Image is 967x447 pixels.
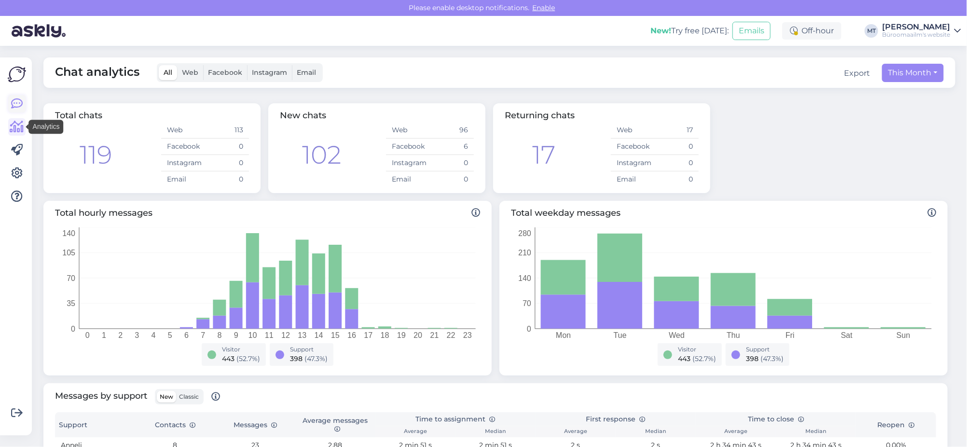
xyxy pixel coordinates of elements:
td: Email [161,171,205,188]
div: 119 [80,136,112,174]
div: [PERSON_NAME] [882,23,951,31]
span: 398 [746,354,759,363]
td: 0 [655,171,699,188]
span: All [164,68,172,77]
div: Büroomaailm's website [882,31,951,39]
td: 96 [430,122,474,139]
tspan: 12 [281,331,290,339]
tspan: 21 [430,331,439,339]
td: Instagram [611,155,655,171]
th: Messages [215,412,295,437]
td: 0 [430,155,474,171]
div: Analytics [29,120,64,134]
tspan: 16 [347,331,356,339]
th: First response [536,412,696,426]
tspan: Mon [556,331,571,339]
span: 443 [222,354,235,363]
tspan: 9 [234,331,238,339]
tspan: 70 [67,274,75,282]
div: Support [746,345,784,354]
tspan: 13 [298,331,306,339]
a: [PERSON_NAME]Büroomaailm's website [882,23,961,39]
div: 17 [532,136,555,174]
tspan: 1 [102,331,106,339]
th: Time to close [696,412,856,426]
tspan: 11 [265,331,274,339]
tspan: Sun [897,331,910,339]
th: Average [696,426,776,437]
span: ( 52.7 %) [692,354,716,363]
tspan: 8 [218,331,222,339]
th: Median [456,426,536,437]
tspan: Wed [669,331,685,339]
tspan: 3 [135,331,139,339]
span: Facebook [208,68,242,77]
div: Export [844,68,870,79]
td: Email [386,171,430,188]
div: MT [865,24,878,38]
tspan: 19 [397,331,406,339]
td: 0 [655,155,699,171]
tspan: 18 [381,331,389,339]
tspan: 0 [71,325,75,333]
tspan: 0 [85,331,90,339]
tspan: 7 [201,331,205,339]
tspan: 14 [315,331,323,339]
tspan: 5 [168,331,172,339]
td: 0 [205,171,249,188]
span: Email [297,68,316,77]
th: Median [776,426,856,437]
span: ( 52.7 %) [236,354,260,363]
div: Support [290,345,328,354]
tspan: 140 [62,229,75,237]
tspan: 0 [527,325,531,333]
span: Total weekday messages [511,207,936,220]
tspan: 23 [463,331,472,339]
div: Off-hour [782,22,842,40]
span: Enable [530,3,558,12]
tspan: 17 [364,331,373,339]
th: Time to assignment [375,412,536,426]
th: Reopen [856,412,936,437]
td: Instagram [386,155,430,171]
span: ( 47.3 %) [304,354,328,363]
span: New [160,393,173,400]
span: 443 [678,354,691,363]
div: Visitor [222,345,260,354]
th: Support [55,412,135,437]
tspan: 6 [184,331,189,339]
span: Web [182,68,198,77]
td: 0 [205,155,249,171]
span: Messages by support [55,389,220,405]
b: New! [650,26,671,35]
td: 17 [655,122,699,139]
tspan: 22 [447,331,456,339]
td: Facebook [611,139,655,155]
td: 0 [205,139,249,155]
span: 398 [290,354,303,363]
div: 102 [302,136,341,174]
td: Facebook [386,139,430,155]
th: Average [536,426,616,437]
tspan: 210 [518,249,531,257]
span: New chats [280,110,326,121]
span: Instagram [252,68,287,77]
tspan: Fri [786,331,795,339]
tspan: 105 [62,249,75,257]
th: Average [375,426,456,437]
tspan: 70 [523,299,531,307]
tspan: Sat [841,331,853,339]
img: Askly Logo [8,65,26,84]
th: Contacts [135,412,215,437]
span: Total hourly messages [55,207,480,220]
td: Web [161,122,205,139]
span: ( 47.3 %) [760,354,784,363]
td: 0 [430,171,474,188]
tspan: 140 [518,274,531,282]
td: Email [611,171,655,188]
tspan: 15 [331,331,340,339]
td: Web [386,122,430,139]
td: Web [611,122,655,139]
td: Facebook [161,139,205,155]
tspan: 2 [118,331,123,339]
